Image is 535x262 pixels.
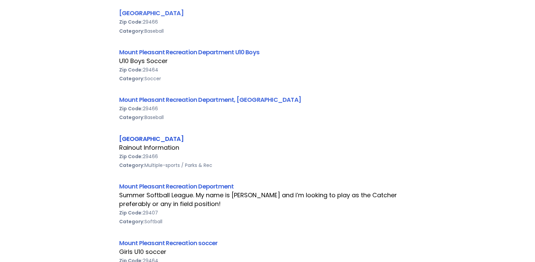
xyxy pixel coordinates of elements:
[119,114,144,121] b: Category:
[119,19,143,25] b: Zip Code:
[119,238,416,248] div: Mount Pleasant Recreation soccer
[119,218,144,225] b: Category:
[119,105,143,112] b: Zip Code:
[119,48,416,57] div: Mount Pleasant Recreation Department U10 Boys
[119,209,143,216] b: Zip Code:
[119,27,416,35] div: Baseball
[119,191,416,208] div: Summer Softball League. My name is [PERSON_NAME] and i’m looking to play as the Catcher preferabl...
[119,104,416,113] div: 29466
[119,143,416,152] div: Rainout Information
[119,95,416,104] div: Mount Pleasant Recreation Department, [GEOGRAPHIC_DATA]
[119,208,416,217] div: 29407
[119,74,416,83] div: Soccer
[119,134,416,143] div: [GEOGRAPHIC_DATA]
[119,18,416,26] div: 29466
[119,135,184,143] a: [GEOGRAPHIC_DATA]
[119,9,184,17] a: [GEOGRAPHIC_DATA]
[119,217,416,226] div: Softball
[119,95,301,104] a: Mount Pleasant Recreation Department, [GEOGRAPHIC_DATA]
[119,28,144,34] b: Category:
[119,66,143,73] b: Zip Code:
[119,239,218,247] a: Mount Pleasant Recreation soccer
[119,152,416,161] div: 29466
[119,248,416,256] div: Girls U10 soccer
[119,65,416,74] div: 29464
[119,75,144,82] b: Category:
[119,8,416,18] div: [GEOGRAPHIC_DATA]
[119,182,416,191] div: Mount Pleasant Recreation Deportment
[119,161,416,170] div: Multiple-sports / Parks & Rec
[119,182,234,191] a: Mount Pleasant Recreation Deportment
[119,113,416,122] div: Baseball
[119,162,144,169] b: Category:
[119,57,416,65] div: U10 Boys Soccer
[119,48,260,56] a: Mount Pleasant Recreation Department U10 Boys
[119,153,143,160] b: Zip Code:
